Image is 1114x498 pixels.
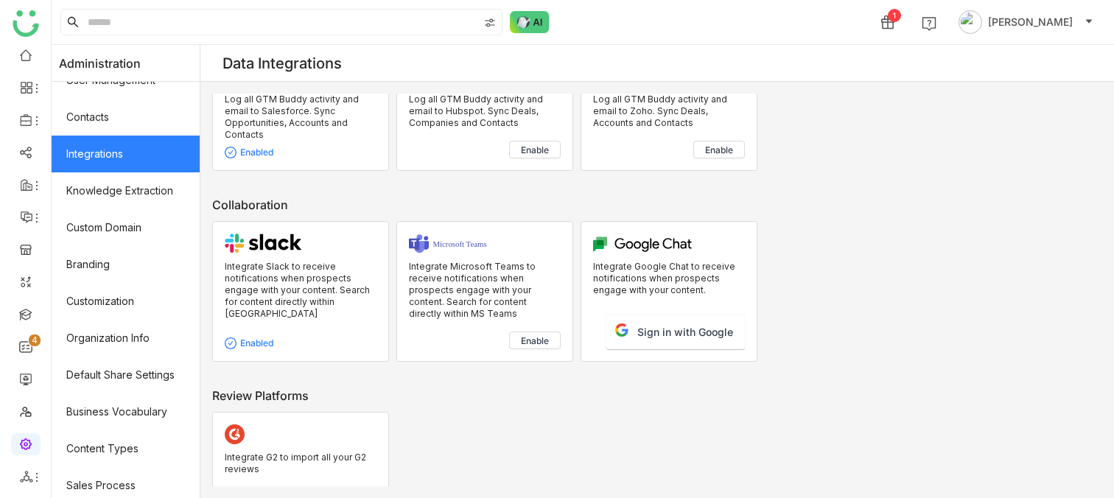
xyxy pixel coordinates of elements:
[593,234,693,253] img: google-chat.svg
[52,283,200,320] a: Customization
[59,45,141,82] span: Administration
[705,144,733,156] span: Enable
[52,357,200,393] a: Default Share Settings
[225,94,376,141] p: Log all GTM Buddy activity and email to Salesforce. Sync Opportunities, Accounts and Contacts
[212,387,1102,404] div: Review Platforms
[223,55,342,72] div: Data Integrations
[225,147,301,158] div: Enabled
[225,424,245,444] img: g2.svg
[225,452,376,487] p: Integrate G2 to import all your G2 reviews
[52,136,200,172] a: Integrations
[52,393,200,430] a: Business Vocabulary
[52,209,200,246] a: Custom Domain
[52,246,200,283] a: Branding
[29,334,41,346] nz-badge-sup: 4
[888,9,901,22] div: 1
[606,315,745,349] button: Sign in with Google
[693,141,745,158] button: Enable
[922,16,936,31] img: help.svg
[52,430,200,467] a: Content Types
[52,320,200,357] a: Organization Info
[988,14,1073,30] span: [PERSON_NAME]
[409,234,491,253] img: msteam.svg
[956,10,1096,34] button: [PERSON_NAME]
[521,144,549,156] span: Enable
[409,261,561,320] p: Integrate Microsoft Teams to receive notifications when prospects engage with your content. Searc...
[32,333,38,348] p: 4
[225,234,303,253] img: slack.svg
[52,172,200,209] a: Knowledge Extraction
[225,337,301,349] div: Enabled
[593,94,745,129] p: Log all GTM Buddy activity and email to Zoho. Sync Deals, Accounts and Contacts
[52,99,200,136] a: Contacts
[225,261,376,332] p: Integrate Slack to receive notifications when prospects engage with your content. Search for cont...
[593,261,745,320] p: Integrate Google Chat to receive notifications when prospects engage with your content.
[510,11,550,33] img: ask-buddy-normal.svg
[13,10,39,37] img: logo
[521,335,549,347] span: Enable
[509,141,561,158] button: Enable
[959,10,982,34] img: avatar
[409,94,561,129] p: Log all GTM Buddy activity and email to Hubspot. Sync Deals, Companies and Contacts
[509,332,561,349] button: Enable
[212,196,1102,214] div: Collaboration
[484,17,496,29] img: search-type.svg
